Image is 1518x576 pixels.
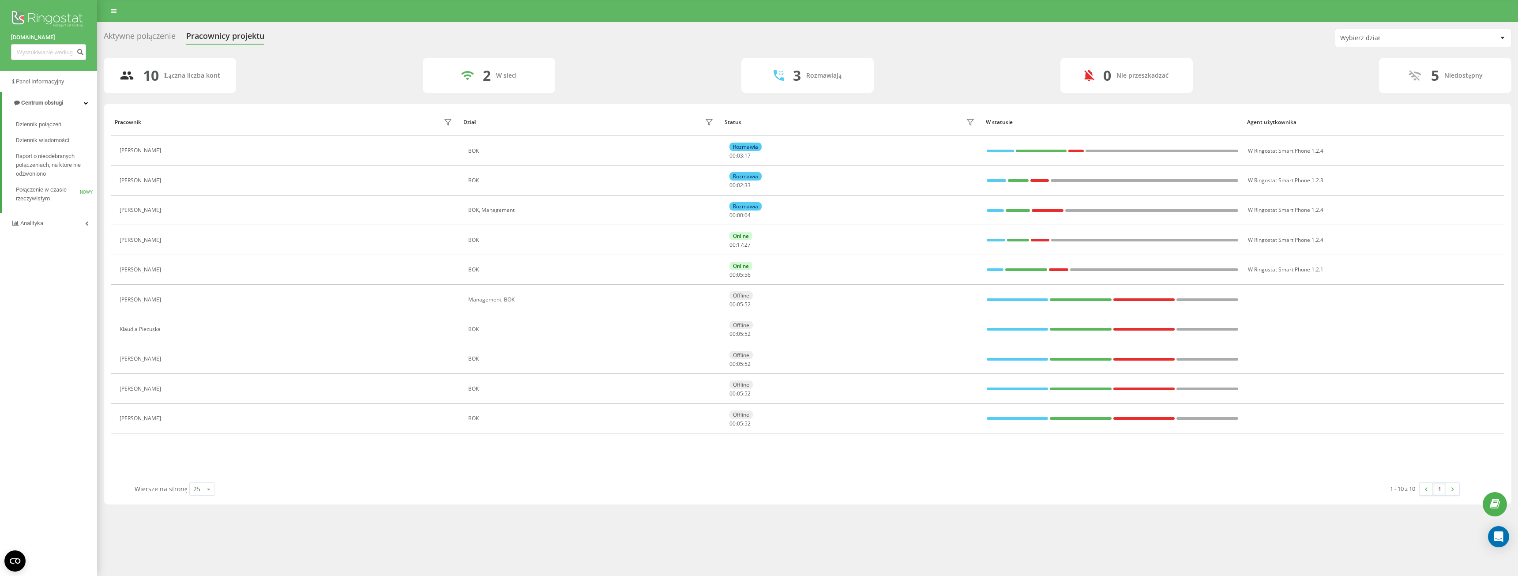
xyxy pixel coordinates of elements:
font: Panel Informacyjny [16,78,64,85]
span: 03 [737,152,743,159]
font: Aktywne połączenie [104,30,176,41]
span: 33 [744,181,751,189]
div: Klaudia Piecuska [120,326,163,332]
span: W Ringostat Smart Phone 1.2.4 [1248,236,1323,244]
div: BOK [468,415,716,422]
span: 00 [729,211,736,219]
span: 04 [744,211,751,219]
span: 00 [729,241,736,248]
div: BOK [468,326,716,332]
div: 2 [483,67,491,84]
div: [PERSON_NAME] [120,147,163,154]
div: [PERSON_NAME] [120,297,163,303]
div: : : [729,272,751,278]
font: Pracownik [115,118,141,126]
div: [PERSON_NAME] [120,267,163,273]
div: BOK [468,237,716,243]
div: 3 [793,67,801,84]
span: 02 [737,181,743,189]
font: Wybierz dział [1340,34,1380,42]
a: Dziennik wiadomości [16,132,97,148]
span: 52 [744,420,751,427]
font: [DOMAIN_NAME] [11,34,55,41]
div: : : [729,153,751,159]
div: Offline [729,410,753,419]
span: 52 [744,330,751,338]
font: Rozmawiają [806,71,842,79]
span: 00 [729,271,736,279]
span: W Ringostat Smart Phone 1.2.3 [1248,177,1323,184]
span: 17 [744,152,751,159]
span: 00 [729,390,736,397]
div: : : [729,242,751,248]
div: 5 [1431,67,1439,84]
font: Analityka [20,220,43,226]
a: Połączenie w czasie rzeczywistymNOWY [16,182,97,207]
span: 05 [737,330,743,338]
button: Otwórz widżet CMP [4,550,26,572]
span: 17 [737,241,743,248]
div: Offline [729,321,753,329]
span: 00 [729,301,736,308]
div: [PERSON_NAME] [120,386,163,392]
font: 1 - 10 z 10 [1390,485,1415,493]
div: 0 [1103,67,1111,84]
span: 05 [737,420,743,427]
span: 05 [737,271,743,279]
div: Offline [729,380,753,389]
div: : : [729,421,751,427]
div: Rozmawia [729,202,762,211]
div: Online [729,262,752,270]
span: 52 [744,301,751,308]
span: 00 [729,152,736,159]
font: Niedostępny [1444,71,1482,79]
span: 05 [737,301,743,308]
font: 10 [143,66,159,85]
span: 52 [744,390,751,397]
span: W Ringostat Smart Phone 1.2.1 [1248,266,1323,273]
div: Offline [729,351,753,359]
font: Agent użytkownika [1247,118,1296,126]
span: 00 [729,360,736,368]
font: Łączna liczba kont [164,71,220,79]
span: 05 [737,390,743,397]
div: : : [729,391,751,397]
a: [DOMAIN_NAME] [11,33,86,42]
div: BOK [468,148,716,154]
font: 1 [1438,485,1441,493]
font: Połączenie w czasie rzeczywistym [16,186,67,202]
span: W Ringostat Smart Phone 1.2.4 [1248,206,1323,214]
div: Management, BOK [468,297,716,303]
div: BOK, Management [468,207,716,213]
font: W sieci [496,71,517,79]
span: 00 [729,181,736,189]
div: [PERSON_NAME] [120,415,163,422]
div: BOK [468,267,716,273]
span: 56 [744,271,751,279]
div: Rozmawia [729,172,762,181]
span: 00 [737,211,743,219]
div: Offline [729,291,753,300]
div: BOK [468,356,716,362]
font: Status [725,118,741,126]
div: [PERSON_NAME] [120,237,163,243]
div: [PERSON_NAME] [120,177,163,184]
a: Dziennik połączeń [16,117,97,132]
div: : : [729,182,751,188]
img: Logo Ringostatu [11,9,86,31]
font: Centrum obsługi [21,99,63,106]
div: : : [729,331,751,337]
div: : : [729,212,751,218]
font: Dziennik wiadomości [16,137,69,143]
font: Dziennik połączeń [16,121,61,128]
font: 25 [193,485,200,493]
div: Online [729,232,752,240]
div: Otwórz komunikator interkomowy [1488,526,1509,547]
font: W statusie [986,118,1013,126]
font: Dział [463,118,476,126]
a: Raport o nieodebranych połączeniach, na które nie odzwoniono [16,148,97,182]
font: Pracownicy projektu [186,30,264,41]
div: Rozmawia [729,143,762,151]
font: NOWY [80,190,93,195]
font: Wiersze na stronę [135,485,187,493]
